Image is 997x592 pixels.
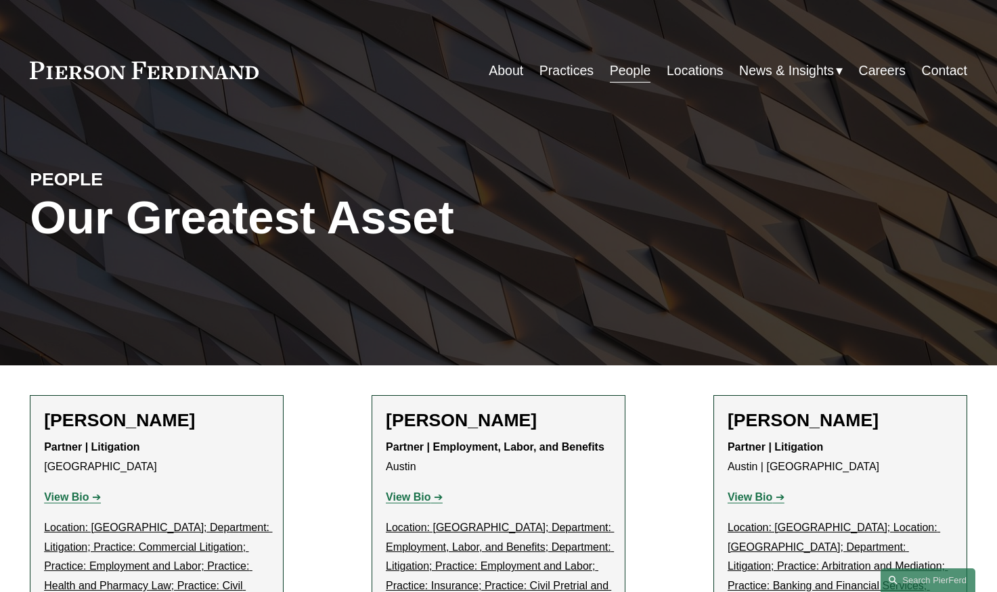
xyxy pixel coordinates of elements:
h4: PEOPLE [30,168,264,191]
h1: Our Greatest Asset [30,191,655,245]
a: Practices [539,58,594,84]
h2: [PERSON_NAME] [386,409,611,431]
a: Search this site [881,568,975,592]
p: [GEOGRAPHIC_DATA] [44,438,269,477]
strong: Partner | Employment, Labor, and Benefits [386,441,604,453]
a: folder dropdown [739,58,843,84]
p: Austin | [GEOGRAPHIC_DATA] [728,438,953,477]
strong: Partner | Litigation [728,441,823,453]
a: Locations [667,58,724,84]
a: Careers [859,58,906,84]
a: Contact [922,58,967,84]
strong: Partner | Litigation [44,441,139,453]
a: People [610,58,651,84]
a: View Bio [44,491,101,503]
span: News & Insights [739,59,834,83]
a: View Bio [386,491,443,503]
p: Austin [386,438,611,477]
strong: View Bio [728,491,772,503]
h2: [PERSON_NAME] [44,409,269,431]
strong: View Bio [386,491,430,503]
a: View Bio [728,491,784,503]
h2: [PERSON_NAME] [728,409,953,431]
a: About [489,58,523,84]
strong: View Bio [44,491,89,503]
